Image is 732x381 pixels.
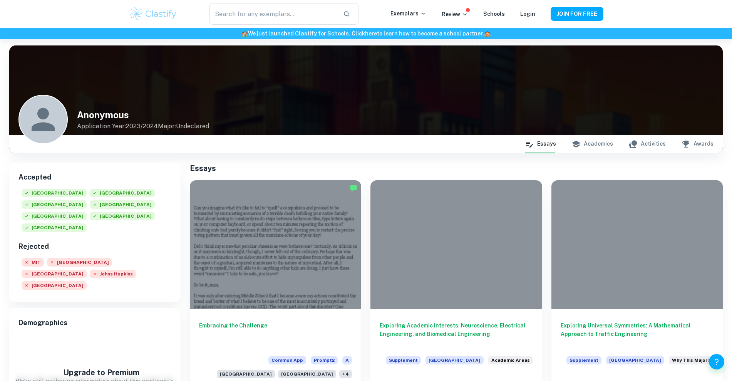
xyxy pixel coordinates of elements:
a: Login [520,11,535,17]
p: Exemplars [390,9,426,18]
span: Prompt 2 [311,356,338,364]
input: Search for any exemplars... [209,3,337,25]
img: Clastify logo [129,6,178,22]
div: Students at Yale have time to explore their academic interests before committing to one or more m... [488,356,533,369]
span: Academic Areas [491,357,530,364]
button: Help and Feedback [709,354,724,369]
button: JOIN FOR FREE [551,7,603,21]
div: Accepted: Columbia University [22,200,87,212]
span: MIT [22,258,44,267]
div: Accepted: Vanderbilt University [22,223,87,235]
div: Rejected: Johns Hopkins University [90,270,136,281]
button: Essays [525,135,556,153]
span: [GEOGRAPHIC_DATA] [22,212,87,220]
span: [GEOGRAPHIC_DATA] [90,212,155,220]
h5: Essays [190,163,723,174]
span: [GEOGRAPHIC_DATA] [22,189,87,197]
h6: Embracing the Challenge [199,321,352,347]
span: [GEOGRAPHIC_DATA] [425,356,484,364]
h4: Anonymous [77,108,209,122]
button: Awards [681,135,714,153]
span: Supplement [566,356,601,364]
span: [GEOGRAPHIC_DATA] [217,370,275,378]
h6: Exploring Academic Interests: Neuroscience, Electrical Engineering, and Biomedical Engineering [380,321,533,347]
span: 🏫 [241,30,248,37]
p: Application Year: 2023/2024 Major: Undeclared [77,122,209,131]
span: Why This Major? [672,357,710,364]
span: Johns Hopkins [90,270,136,278]
div: Accepted: Yale University [90,189,155,200]
span: [GEOGRAPHIC_DATA] [47,258,112,267]
span: A [342,356,352,364]
a: Schools [483,11,505,17]
span: [GEOGRAPHIC_DATA] [278,370,336,378]
button: Activities [628,135,666,153]
p: Review [442,10,468,18]
h6: Exploring Universal Symmetries: A Mathematical Approach to Traffic Engineering [561,321,714,347]
span: Supplement [386,356,421,364]
div: Rejected: Stanford University [47,258,112,270]
h6: Rejected [18,241,171,252]
span: + 4 [339,370,352,378]
h6: We just launched Clastify for Schools. Click to learn how to become a school partner. [2,29,730,38]
div: Accepted: Brown University [22,212,87,223]
h5: Upgrade to Premium [33,367,170,378]
h6: Accepted [18,172,171,183]
span: [GEOGRAPHIC_DATA] [22,200,87,209]
div: Tell us about a topic or idea that excites you and is related to one or more academic areas you s... [669,356,714,369]
span: 🏫 [484,30,491,37]
span: Common App [268,356,306,364]
span: [GEOGRAPHIC_DATA] [90,200,155,209]
button: Academics [571,135,613,153]
span: [GEOGRAPHIC_DATA] [22,270,87,278]
div: Accepted: Northwestern University [90,200,155,212]
span: [GEOGRAPHIC_DATA] [22,281,87,290]
span: [GEOGRAPHIC_DATA] [22,223,87,232]
div: Rejected: Princeton University [22,270,87,281]
img: Marked [350,184,357,192]
span: [GEOGRAPHIC_DATA] [90,189,155,197]
span: [GEOGRAPHIC_DATA] [606,356,664,364]
span: Demographics [18,317,171,328]
div: Rejected: Massachusetts Institute of Technology [22,258,44,270]
div: Rejected: Duke University [22,281,87,293]
div: Accepted: Harvard University [22,189,87,200]
a: here [365,30,377,37]
div: Accepted: Rice University [90,212,155,223]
